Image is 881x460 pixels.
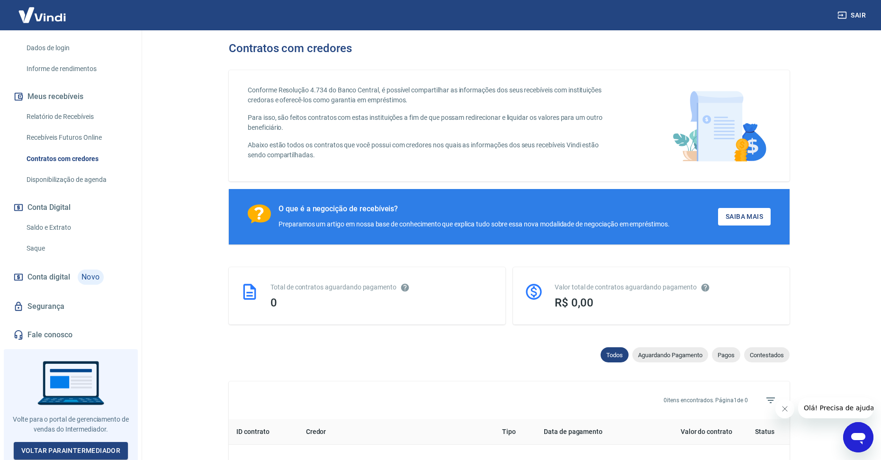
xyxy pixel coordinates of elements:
[400,283,410,292] svg: Esses contratos não se referem à Vindi, mas sim a outras instituições.
[843,422,873,452] iframe: Botão para abrir a janela de mensagens
[23,170,130,189] a: Disponibilização de agenda
[601,347,629,362] div: Todos
[494,419,536,445] th: Tipo
[775,399,794,418] iframe: Fechar mensagem
[555,296,593,309] span: R$ 0,00
[744,347,790,362] div: Contestados
[78,270,104,285] span: Novo
[248,113,614,133] p: Para isso, são feitos contratos com estas instituições a fim de que possam redirecionar e liquida...
[248,85,614,105] p: Conforme Resolução 4.734 do Banco Central, é possível compartilhar as informações dos seus recebí...
[601,352,629,359] span: Todos
[712,347,740,362] div: Pagos
[279,204,670,214] div: O que é a negocição de recebíveis?
[11,325,130,345] a: Fale conosco
[229,419,298,445] th: ID contrato
[270,296,494,309] div: 0
[11,86,130,107] button: Meus recebíveis
[555,282,778,292] div: Valor total de contratos aguardando pagamento
[248,140,614,160] p: Abaixo estão todos os contratos que você possui com credores nos quais as informações dos seus re...
[632,352,708,359] span: Aguardando Pagamento
[270,282,494,292] div: Total de contratos aguardando pagamento
[23,128,130,147] a: Recebíveis Futuros Online
[11,0,73,29] img: Vindi
[11,266,130,289] a: Conta digitalNovo
[11,197,130,218] button: Conta Digital
[759,389,782,412] span: Filtros
[298,419,494,445] th: Credor
[836,7,870,24] button: Sair
[701,283,710,292] svg: O valor comprometido não se refere a pagamentos pendentes na Vindi e sim como garantia a outras i...
[23,59,130,79] a: Informe de rendimentos
[23,239,130,258] a: Saque
[718,208,771,225] a: Saiba Mais
[744,352,790,359] span: Contestados
[27,271,70,284] span: Conta digital
[712,352,740,359] span: Pagos
[23,107,130,126] a: Relatório de Recebíveis
[740,419,790,445] th: Status
[229,42,352,55] h3: Contratos com credores
[23,38,130,58] a: Dados de login
[14,442,128,460] a: Voltar paraIntermediador
[23,149,130,169] a: Contratos com credores
[632,347,708,362] div: Aguardando Pagamento
[11,296,130,317] a: Segurança
[536,419,643,445] th: Data de pagamento
[798,397,873,418] iframe: Mensagem da empresa
[643,419,740,445] th: Valor do contrato
[23,218,130,237] a: Saldo e Extrato
[668,85,771,166] img: main-image.9f1869c469d712ad33ce.png
[6,7,80,14] span: Olá! Precisa de ajuda?
[664,396,748,405] p: 0 itens encontrados. Página 1 de 0
[279,219,670,229] div: Preparamos um artigo em nossa base de conhecimento que explica tudo sobre essa nova modalidade de...
[248,204,271,224] img: Ícone com um ponto de interrogação.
